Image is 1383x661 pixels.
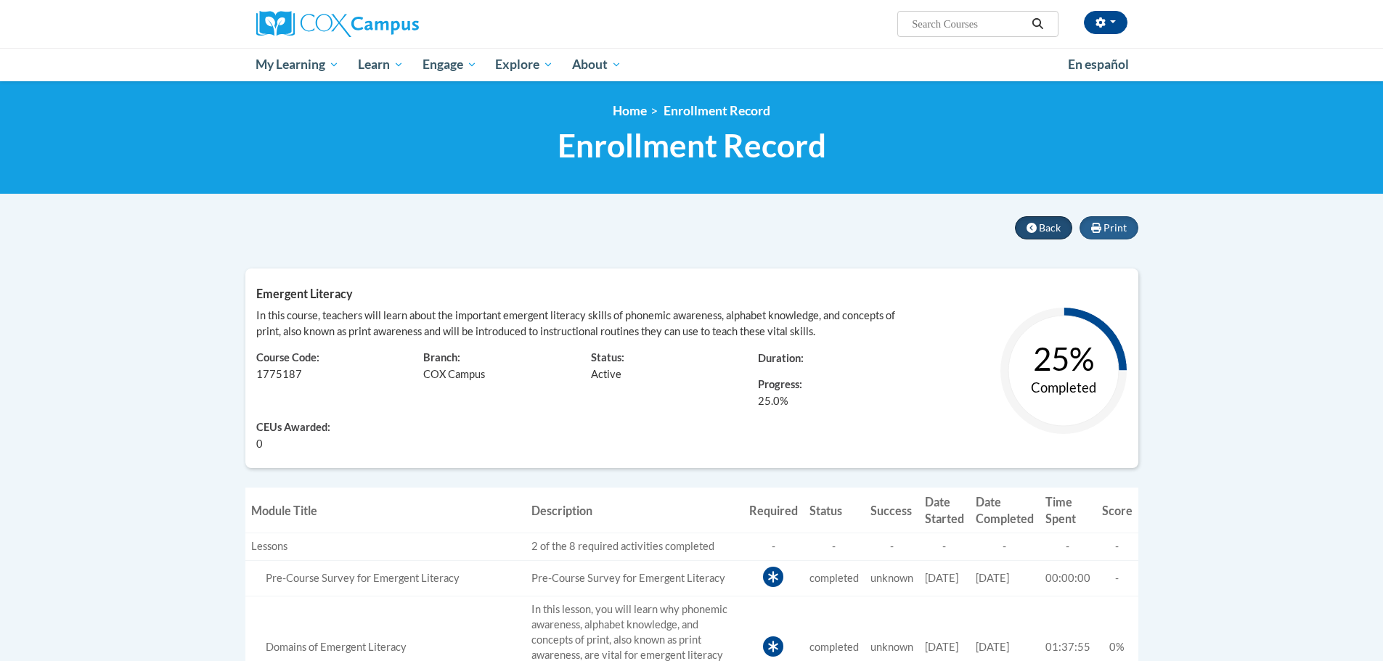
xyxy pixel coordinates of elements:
[976,572,1009,584] span: [DATE]
[970,488,1040,533] th: Date Completed
[870,572,913,584] span: unknown
[1040,533,1096,561] td: -
[758,395,780,407] span: 25.0
[1103,221,1127,234] span: Print
[919,533,970,561] td: -
[251,640,520,655] div: In this lesson, you will learn why phonemic awareness, alphabet knowledge, and concepts of print,...
[758,393,788,409] span: %
[1084,11,1127,34] button: Account Settings
[245,488,526,533] th: Module Title
[758,352,804,364] span: Duration:
[1068,57,1129,72] span: En español
[758,378,802,390] span: Progress:
[809,641,859,653] span: completed
[486,48,563,81] a: Explore
[925,641,958,653] span: [DATE]
[870,641,913,653] span: unknown
[256,11,419,37] img: Cox Campus
[423,56,477,73] span: Engage
[1033,340,1094,377] text: 25%
[1027,15,1048,33] button: Search
[613,103,647,118] a: Home
[1096,488,1138,533] th: Score
[1115,540,1119,552] span: -
[423,351,460,364] span: Branch:
[251,539,520,554] div: Lessons
[256,368,302,380] span: 1775187
[1040,488,1096,533] th: Time Spent
[256,287,353,300] span: Emergent Literacy
[423,368,485,380] span: COX Campus
[358,56,404,73] span: Learn
[925,572,958,584] span: [DATE]
[256,56,339,73] span: My Learning
[865,533,919,561] td: -
[804,533,865,561] td: -
[919,488,970,533] th: Date Started
[743,488,804,533] th: Required
[976,641,1009,653] span: [DATE]
[256,436,263,452] span: 0
[247,48,349,81] a: My Learning
[1109,641,1125,653] span: 0%
[591,351,624,364] span: Status:
[572,56,621,73] span: About
[1115,572,1119,584] span: -
[256,11,532,37] a: Cox Campus
[563,48,631,81] a: About
[1045,572,1090,584] span: 00:00:00
[251,571,520,586] div: Pre-Course Survey for Emergent Literacy
[1080,216,1138,239] button: Print
[348,48,413,81] a: Learn
[1015,216,1072,239] button: Back
[1039,221,1061,234] span: Back
[1058,49,1138,80] a: En español
[526,561,743,596] td: Pre-Course Survey for Emergent Literacy
[413,48,486,81] a: Engage
[970,533,1040,561] td: -
[526,488,743,533] th: Description
[910,15,1027,33] input: Search Courses
[256,420,402,436] span: CEUs Awarded:
[256,351,319,364] span: Course Code:
[664,103,770,118] span: Enrollment Record
[804,488,865,533] th: Status
[256,309,895,337] span: In this course, teachers will learn about the important emergent literacy skills of phonemic awar...
[1045,641,1090,653] span: 01:37:55
[591,368,621,380] span: Active
[865,488,919,533] th: Success
[234,48,1149,81] div: Main menu
[1031,379,1096,395] text: Completed
[809,572,859,584] span: completed
[531,539,738,554] div: 2 of the 8 required activities completed
[495,56,553,73] span: Explore
[743,533,804,561] td: -
[558,126,826,165] span: Enrollment Record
